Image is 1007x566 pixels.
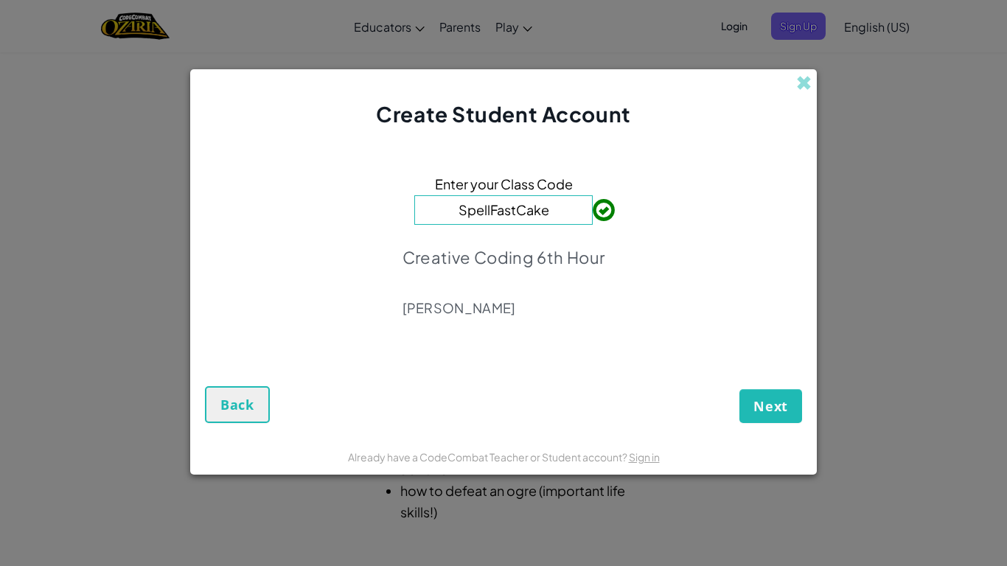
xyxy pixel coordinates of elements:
[739,389,802,423] button: Next
[376,101,630,127] span: Create Student Account
[629,450,660,464] a: Sign in
[348,450,629,464] span: Already have a CodeCombat Teacher or Student account?
[435,173,573,195] span: Enter your Class Code
[403,247,605,268] p: Creative Coding 6th Hour
[205,386,270,423] button: Back
[753,397,788,415] span: Next
[220,396,254,413] span: Back
[403,299,605,317] p: [PERSON_NAME]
